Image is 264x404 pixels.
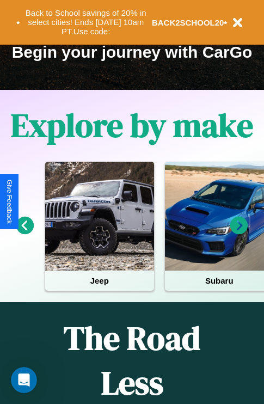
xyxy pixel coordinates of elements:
h1: Explore by make [11,103,253,148]
h4: Jeep [45,271,154,291]
b: BACK2SCHOOL20 [152,18,224,27]
iframe: Intercom live chat [11,367,37,393]
div: Give Feedback [5,180,13,224]
button: Back to School savings of 20% in select cities! Ends [DATE] 10am PT.Use code: [20,5,152,39]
